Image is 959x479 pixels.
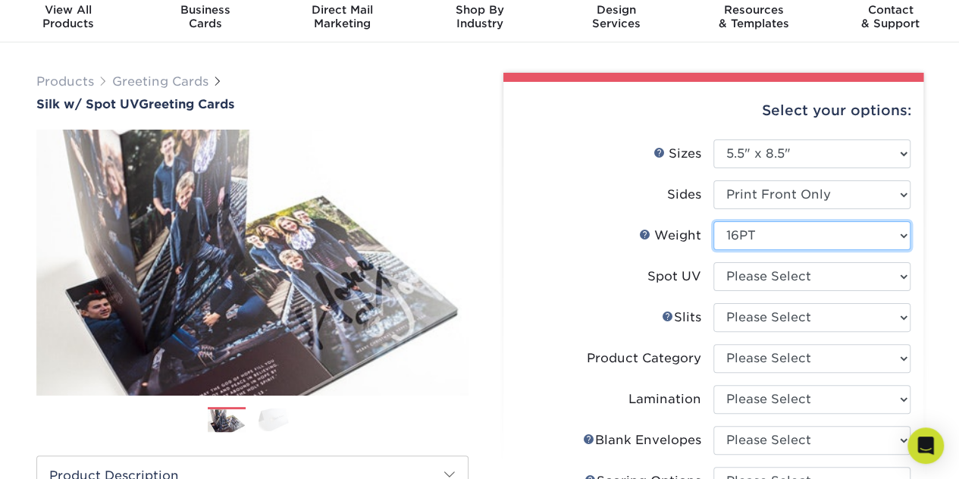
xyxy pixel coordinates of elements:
[36,113,469,412] img: Silk w/ Spot UV 01
[4,433,129,474] iframe: Google Customer Reviews
[685,3,823,30] div: & Templates
[822,3,959,30] div: & Support
[587,349,701,368] div: Product Category
[137,3,274,17] span: Business
[137,3,274,30] div: Cards
[685,3,823,17] span: Resources
[274,3,411,17] span: Direct Mail
[411,3,548,17] span: Shop By
[583,431,701,449] div: Blank Envelopes
[259,408,296,431] img: Greeting Cards 02
[907,427,944,464] div: Open Intercom Messenger
[36,97,139,111] span: Silk w/ Spot UV
[647,268,701,286] div: Spot UV
[822,3,959,17] span: Contact
[36,74,94,89] a: Products
[274,3,411,30] div: Marketing
[208,408,246,434] img: Greeting Cards 01
[667,186,701,204] div: Sides
[548,3,685,30] div: Services
[662,308,701,327] div: Slits
[548,3,685,17] span: Design
[653,145,701,163] div: Sizes
[628,390,701,409] div: Lamination
[36,97,469,111] a: Silk w/ Spot UVGreeting Cards
[411,3,548,30] div: Industry
[36,97,469,111] h1: Greeting Cards
[516,82,911,139] div: Select your options:
[639,227,701,245] div: Weight
[112,74,208,89] a: Greeting Cards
